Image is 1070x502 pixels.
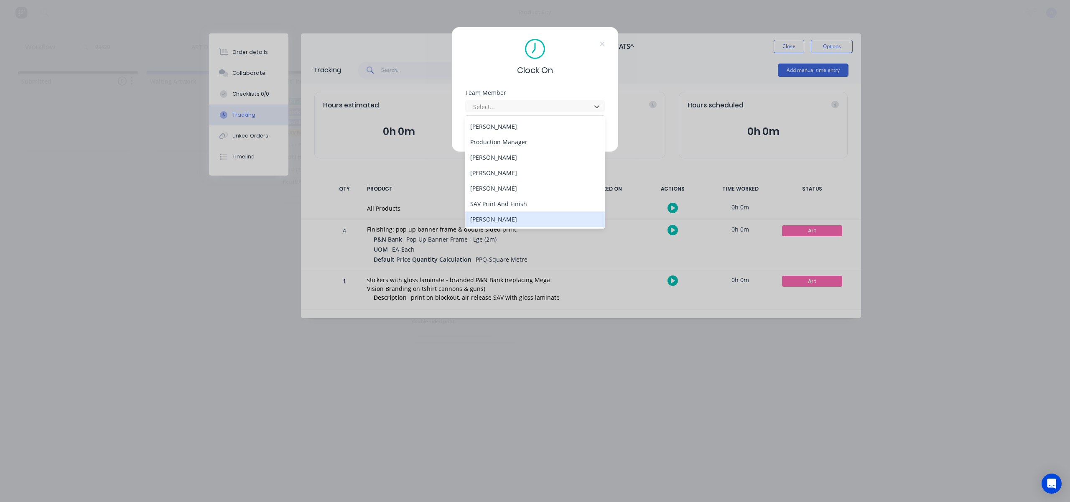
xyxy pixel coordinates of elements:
[465,90,605,96] div: Team Member
[465,165,605,181] div: [PERSON_NAME]
[1042,474,1062,494] div: Open Intercom Messenger
[465,212,605,227] div: [PERSON_NAME]
[465,134,605,150] div: Production Manager
[517,64,553,76] span: Clock On
[465,150,605,165] div: [PERSON_NAME]
[465,181,605,196] div: [PERSON_NAME]
[465,196,605,212] div: SAV Print And Finish
[465,119,605,134] div: [PERSON_NAME]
